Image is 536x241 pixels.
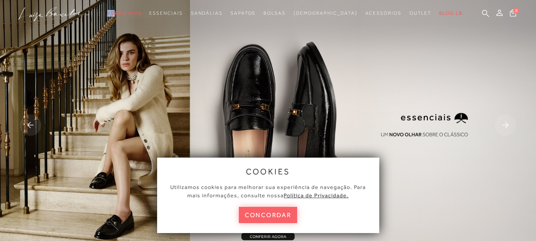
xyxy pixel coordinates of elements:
[294,6,357,21] a: noSubCategoriesText
[170,184,366,199] span: Utilizamos cookies para melhorar sua experiência de navegação. Para mais informações, consulte nossa
[107,10,141,16] span: Verão Viva
[149,6,183,21] a: categoryNavScreenReaderText
[439,10,462,16] span: BLOG LB
[191,10,223,16] span: Sandálias
[107,6,141,21] a: categoryNavScreenReaderText
[231,6,256,21] a: categoryNavScreenReaderText
[231,10,256,16] span: Sapatos
[513,8,519,13] span: 0
[409,10,432,16] span: Outlet
[149,10,183,16] span: Essenciais
[409,6,432,21] a: categoryNavScreenReaderText
[365,10,402,16] span: Acessórios
[263,10,286,16] span: Bolsas
[191,6,223,21] a: categoryNavScreenReaderText
[263,6,286,21] a: categoryNavScreenReaderText
[239,207,298,223] button: concordar
[439,6,462,21] a: BLOG LB
[294,10,357,16] span: [DEMOGRAPHIC_DATA]
[507,9,519,19] button: 0
[365,6,402,21] a: categoryNavScreenReaderText
[246,167,290,176] span: cookies
[284,192,349,199] a: Política de Privacidade.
